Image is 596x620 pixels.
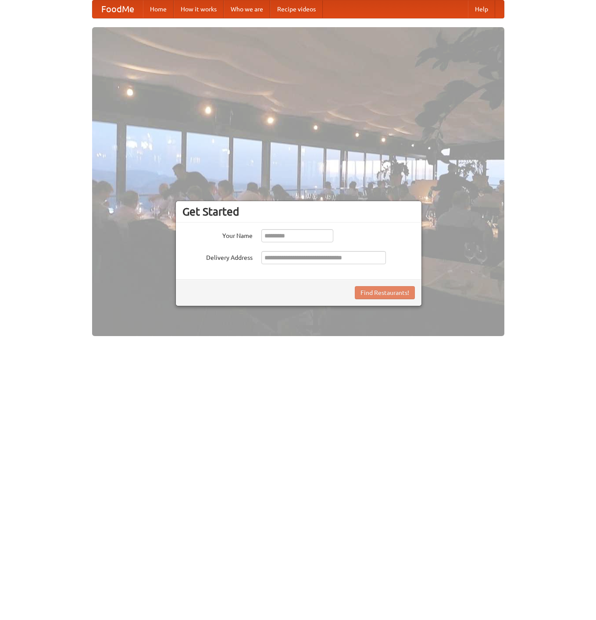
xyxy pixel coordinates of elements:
[468,0,495,18] a: Help
[355,286,415,299] button: Find Restaurants!
[182,251,253,262] label: Delivery Address
[224,0,270,18] a: Who we are
[270,0,323,18] a: Recipe videos
[182,229,253,240] label: Your Name
[174,0,224,18] a: How it works
[182,205,415,218] h3: Get Started
[93,0,143,18] a: FoodMe
[143,0,174,18] a: Home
